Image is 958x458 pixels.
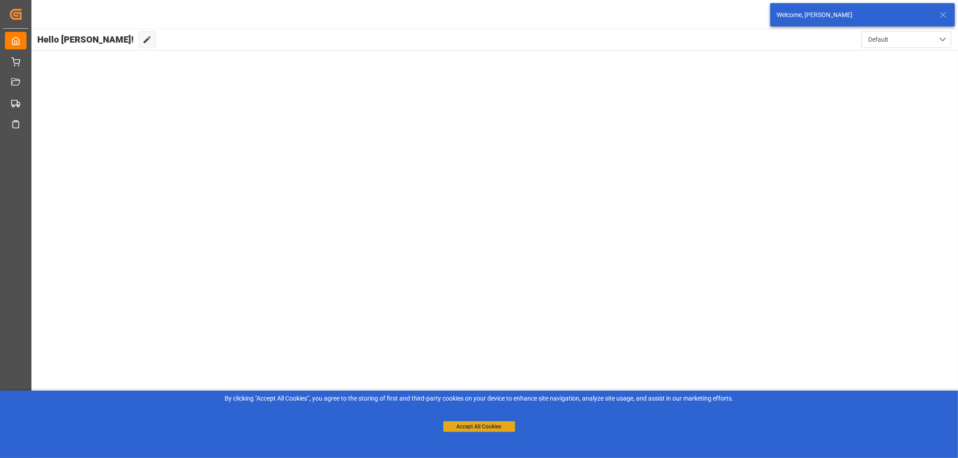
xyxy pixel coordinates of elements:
[868,35,888,44] span: Default
[6,394,952,403] div: By clicking "Accept All Cookies”, you agree to the storing of first and third-party cookies on yo...
[443,421,515,432] button: Accept All Cookies
[37,31,134,48] span: Hello [PERSON_NAME]!
[777,10,931,20] div: Welcome, [PERSON_NAME]
[861,31,951,48] button: open menu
